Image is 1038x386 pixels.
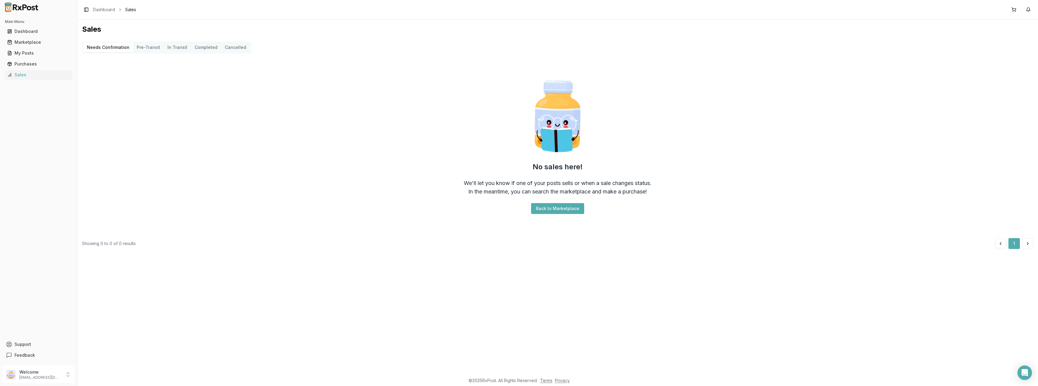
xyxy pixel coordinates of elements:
[5,59,72,69] a: Purchases
[82,24,1033,34] h1: Sales
[82,241,136,247] div: Showing 0 to 0 of 0 results
[191,43,221,52] button: Completed
[464,179,651,187] div: We'll let you know if one of your posts sells or when a sale changes status.
[7,28,70,34] div: Dashboard
[468,187,647,196] div: In the meantime, you can search the marketplace and make a purchase!
[2,59,75,69] button: Purchases
[1017,365,1032,380] div: Open Intercom Messenger
[83,43,133,52] button: Needs Confirmation
[7,50,70,56] div: My Posts
[93,7,115,13] a: Dashboard
[5,19,72,24] h2: Main Menu
[519,78,596,155] img: Smart Pill Bottle
[5,69,72,80] a: Sales
[19,375,61,380] p: [EMAIL_ADDRESS][DOMAIN_NAME]
[540,378,552,383] a: Terms
[531,203,584,214] button: Back to Marketplace
[221,43,250,52] button: Cancelled
[7,39,70,45] div: Marketplace
[7,72,70,78] div: Sales
[125,7,136,13] span: Sales
[164,43,191,52] button: In Transit
[19,369,61,375] p: Welcome
[133,43,164,52] button: Pre-Transit
[6,370,16,379] img: User avatar
[2,2,41,12] img: RxPost Logo
[2,70,75,80] button: Sales
[2,350,75,361] button: Feedback
[93,7,136,13] nav: breadcrumb
[2,339,75,350] button: Support
[1008,238,1020,249] button: 1
[7,61,70,67] div: Purchases
[533,162,583,172] h2: No sales here!
[2,37,75,47] button: Marketplace
[2,48,75,58] button: My Posts
[5,26,72,37] a: Dashboard
[2,27,75,36] button: Dashboard
[555,378,570,383] a: Privacy
[14,352,35,358] span: Feedback
[5,48,72,59] a: My Posts
[5,37,72,48] a: Marketplace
